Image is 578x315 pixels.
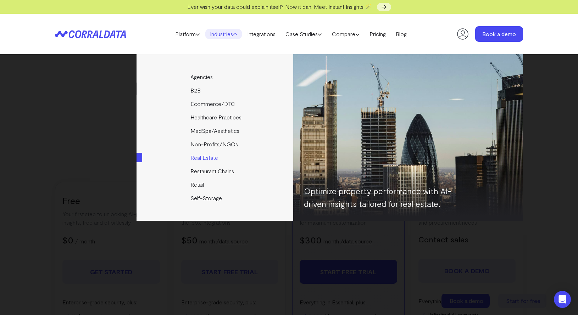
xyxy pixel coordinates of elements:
[137,178,294,191] a: Retail
[242,29,280,39] a: Integrations
[137,70,294,84] a: Agencies
[280,29,327,39] a: Case Studies
[304,185,463,210] p: Optimize property performance with AI-driven insights tailored for real estate.
[137,124,294,137] a: MedSpa/Aesthetics
[391,29,412,39] a: Blog
[137,111,294,124] a: Healthcare Practices
[137,84,294,97] a: B2B
[205,29,242,39] a: Industries
[187,3,372,10] span: Ever wish your data could explain itself? Now it can. Meet Instant Insights 🪄
[365,29,391,39] a: Pricing
[137,97,294,111] a: Ecommerce/DTC
[137,137,294,151] a: Non-Profits/NGOs
[327,29,365,39] a: Compare
[554,291,571,308] div: Open Intercom Messenger
[137,191,294,205] a: Self-Storage
[137,164,294,178] a: Restaurant Chains
[137,151,294,164] a: Real Estate
[475,26,523,42] a: Book a demo
[170,29,205,39] a: Platform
